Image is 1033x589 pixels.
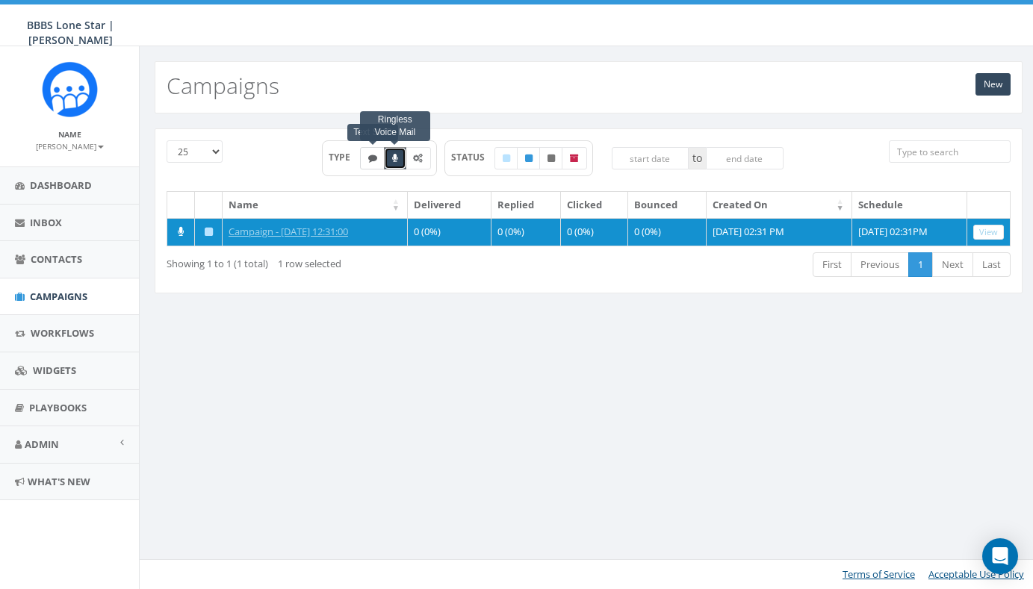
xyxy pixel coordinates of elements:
[612,147,689,169] input: start date
[707,218,852,246] td: [DATE] 02:31 PM
[167,73,279,98] h2: Campaigns
[368,154,377,163] i: Text SMS
[525,154,533,163] i: Published
[852,218,967,246] td: [DATE] 02:31PM
[25,437,59,451] span: Admin
[58,129,81,140] small: Name
[31,252,82,266] span: Contacts
[561,218,628,246] td: 0 (0%)
[689,147,706,169] span: to
[932,252,973,277] a: Next
[851,252,909,277] a: Previous
[27,18,114,47] span: BBBS Lone Star | [PERSON_NAME]
[975,73,1011,96] a: New
[491,218,561,246] td: 0 (0%)
[852,192,967,218] th: Schedule
[205,227,213,237] i: Draft
[813,252,851,277] a: First
[360,111,430,141] div: Ringless Voice Mail
[223,192,408,218] th: Name: activate to sort column ascending
[973,225,1004,240] a: View
[561,192,628,218] th: Clicked
[547,154,555,163] i: Unpublished
[30,178,92,192] span: Dashboard
[178,227,184,237] i: Ringless Voice Mail
[982,538,1018,574] div: Open Intercom Messenger
[413,154,423,163] i: Automated Message
[972,252,1011,277] a: Last
[628,218,707,246] td: 0 (0%)
[408,192,491,218] th: Delivered
[908,252,933,277] a: 1
[707,192,852,218] th: Created On: activate to sort column ascending
[31,326,94,340] span: Workflows
[517,147,541,169] label: Published
[494,147,518,169] label: Draft
[392,154,398,163] i: Ringless Voice Mail
[706,147,784,169] input: end date
[36,139,104,152] a: [PERSON_NAME]
[28,475,90,488] span: What's New
[167,251,505,271] div: Showing 1 to 1 (1 total)
[33,364,76,377] span: Widgets
[562,147,587,169] label: Archived
[928,567,1024,581] a: Acceptable Use Policy
[889,140,1011,163] input: Type to search
[347,124,397,141] div: Text SMS
[408,218,491,246] td: 0 (0%)
[29,401,87,414] span: Playbooks
[229,225,348,238] a: Campaign - [DATE] 12:31:00
[36,141,104,152] small: [PERSON_NAME]
[539,147,563,169] label: Unpublished
[329,151,361,163] span: TYPE
[451,151,495,163] span: STATUS
[30,290,87,303] span: Campaigns
[503,154,510,163] i: Draft
[278,257,341,270] span: 1 row selected
[628,192,707,218] th: Bounced
[42,61,98,117] img: Rally_Corp_Icon_1.png
[843,567,915,581] a: Terms of Service
[491,192,561,218] th: Replied
[30,216,62,229] span: Inbox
